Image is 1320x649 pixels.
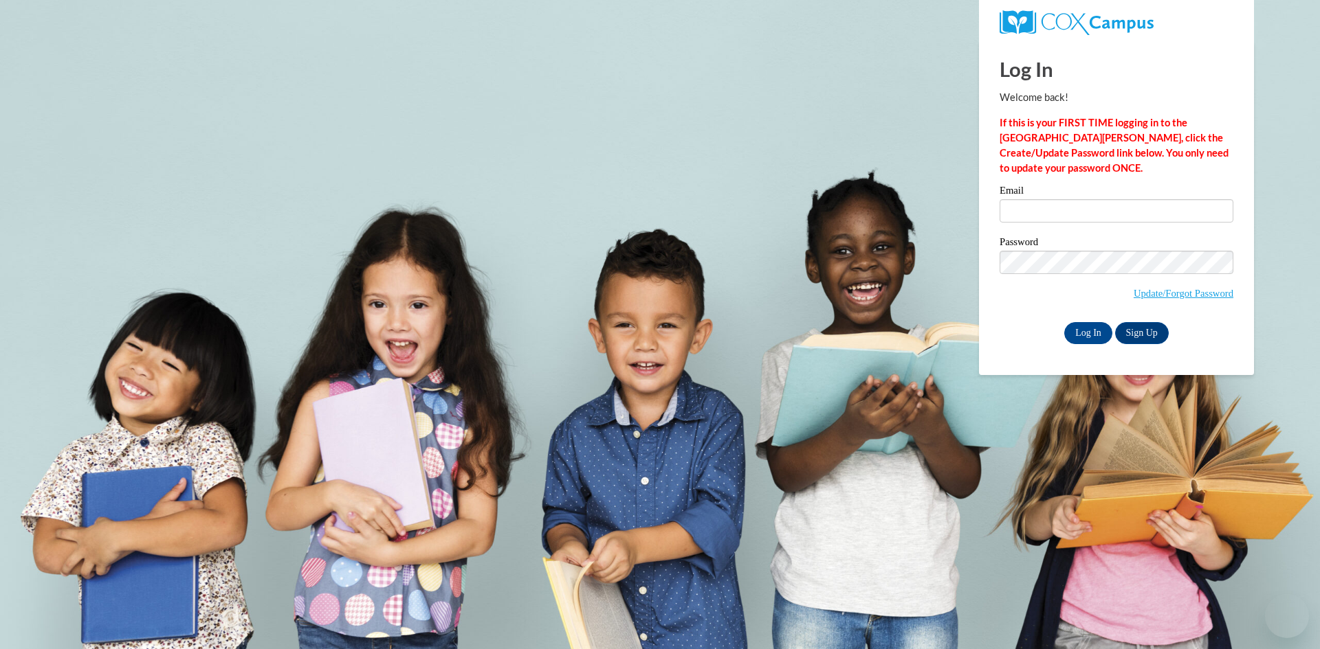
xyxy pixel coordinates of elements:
[1000,90,1233,105] p: Welcome back!
[1000,117,1229,174] strong: If this is your FIRST TIME logging in to the [GEOGRAPHIC_DATA][PERSON_NAME], click the Create/Upd...
[1000,10,1154,35] img: COX Campus
[1115,322,1169,344] a: Sign Up
[1000,10,1233,35] a: COX Campus
[1265,594,1309,638] iframe: Button to launch messaging window
[1064,322,1112,344] input: Log In
[1134,288,1233,299] a: Update/Forgot Password
[1000,185,1233,199] label: Email
[1000,237,1233,251] label: Password
[1000,55,1233,83] h1: Log In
